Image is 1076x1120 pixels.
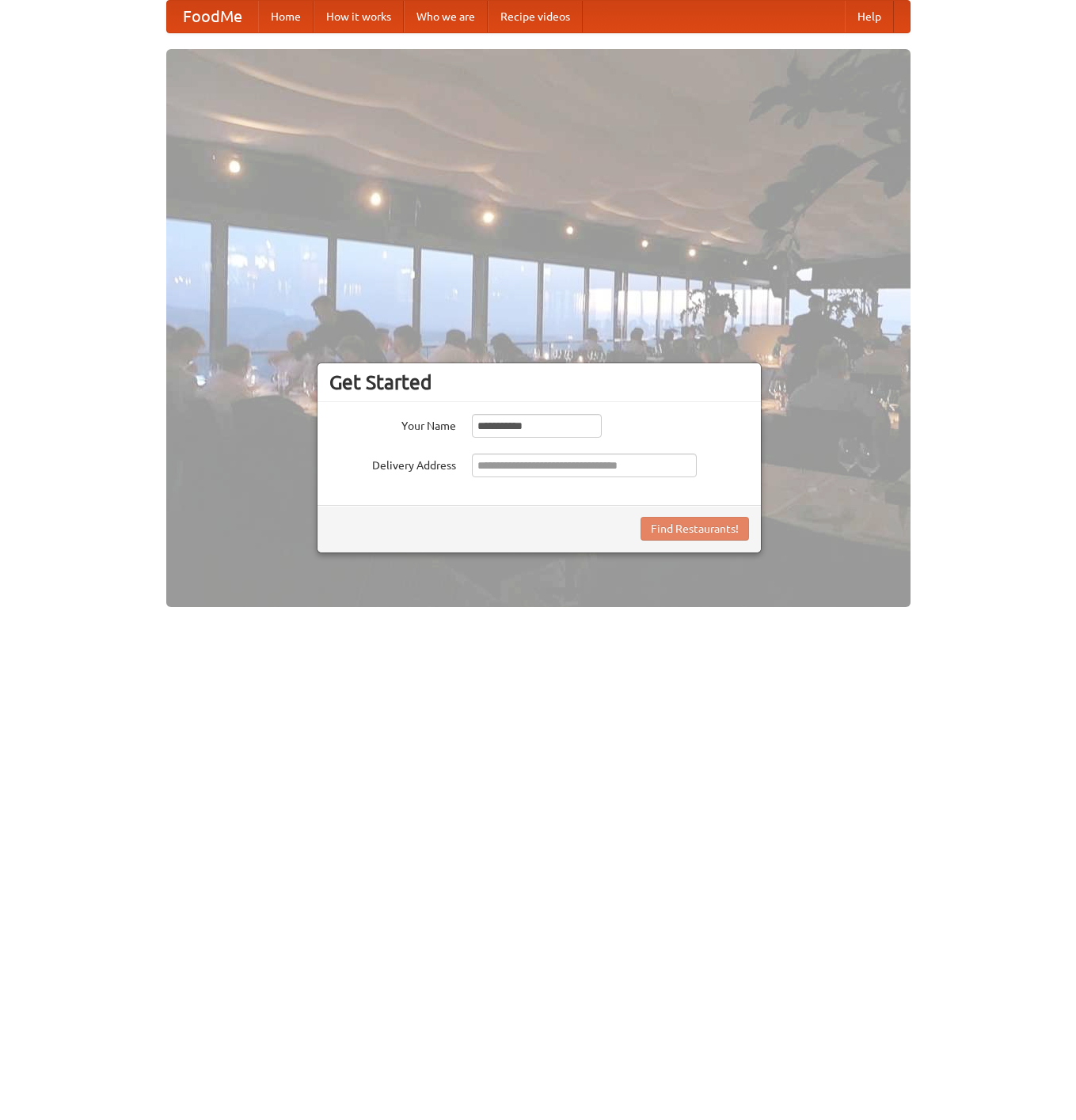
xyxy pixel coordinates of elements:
[167,1,258,32] a: FoodMe
[845,1,894,32] a: Help
[314,1,404,32] a: How it works
[329,454,456,473] label: Delivery Address
[404,1,488,32] a: Who we are
[329,370,749,394] h3: Get Started
[488,1,583,32] a: Recipe videos
[641,517,749,541] button: Find Restaurants!
[258,1,314,32] a: Home
[329,414,456,434] label: Your Name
